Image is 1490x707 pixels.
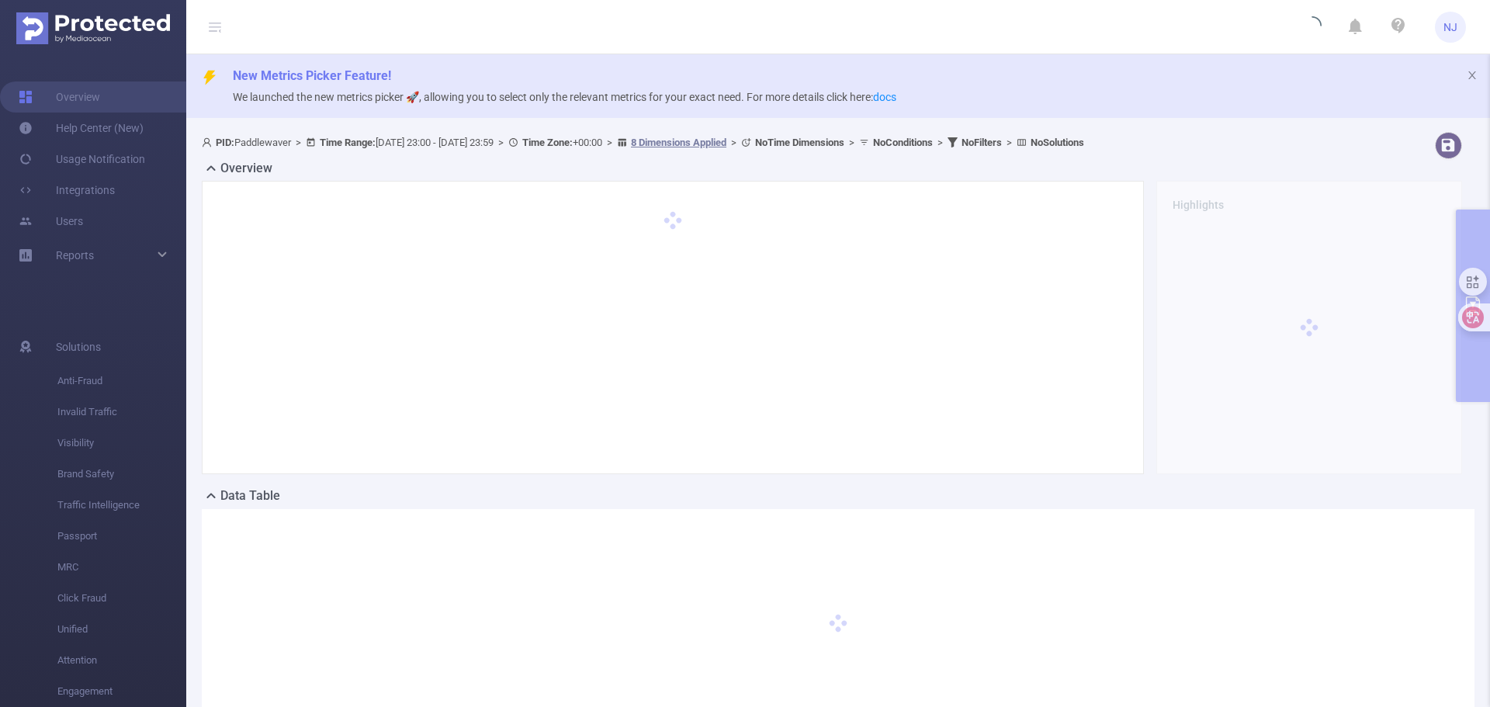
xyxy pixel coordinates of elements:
span: > [844,137,859,148]
b: Time Zone: [522,137,573,148]
b: No Conditions [873,137,933,148]
span: New Metrics Picker Feature! [233,68,391,83]
a: Overview [19,81,100,113]
b: No Filters [962,137,1002,148]
span: > [1002,137,1017,148]
a: Help Center (New) [19,113,144,144]
span: > [291,137,306,148]
i: icon: user [202,137,216,147]
span: Visibility [57,428,186,459]
span: Paddlewaver [DATE] 23:00 - [DATE] 23:59 +00:00 [202,137,1084,148]
span: We launched the new metrics picker 🚀, allowing you to select only the relevant metrics for your e... [233,91,896,103]
span: Anti-Fraud [57,366,186,397]
a: Users [19,206,83,237]
span: > [602,137,617,148]
span: Brand Safety [57,459,186,490]
span: Unified [57,614,186,645]
a: Integrations [19,175,115,206]
i: icon: thunderbolt [202,70,217,85]
b: Time Range: [320,137,376,148]
span: Invalid Traffic [57,397,186,428]
b: No Time Dimensions [755,137,844,148]
span: Reports [56,249,94,262]
span: > [726,137,741,148]
b: PID: [216,137,234,148]
button: icon: close [1467,67,1478,84]
b: No Solutions [1031,137,1084,148]
span: Click Fraud [57,583,186,614]
span: > [494,137,508,148]
img: Protected Media [16,12,170,44]
h2: Data Table [220,487,280,505]
span: Traffic Intelligence [57,490,186,521]
span: Passport [57,521,186,552]
span: Attention [57,645,186,676]
i: icon: loading [1303,16,1322,38]
span: MRC [57,552,186,583]
i: icon: close [1467,70,1478,81]
u: 8 Dimensions Applied [631,137,726,148]
a: Usage Notification [19,144,145,175]
h2: Overview [220,159,272,178]
a: docs [873,91,896,103]
span: NJ [1443,12,1457,43]
span: Engagement [57,676,186,707]
span: > [933,137,948,148]
span: Solutions [56,331,101,362]
a: Reports [56,240,94,271]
